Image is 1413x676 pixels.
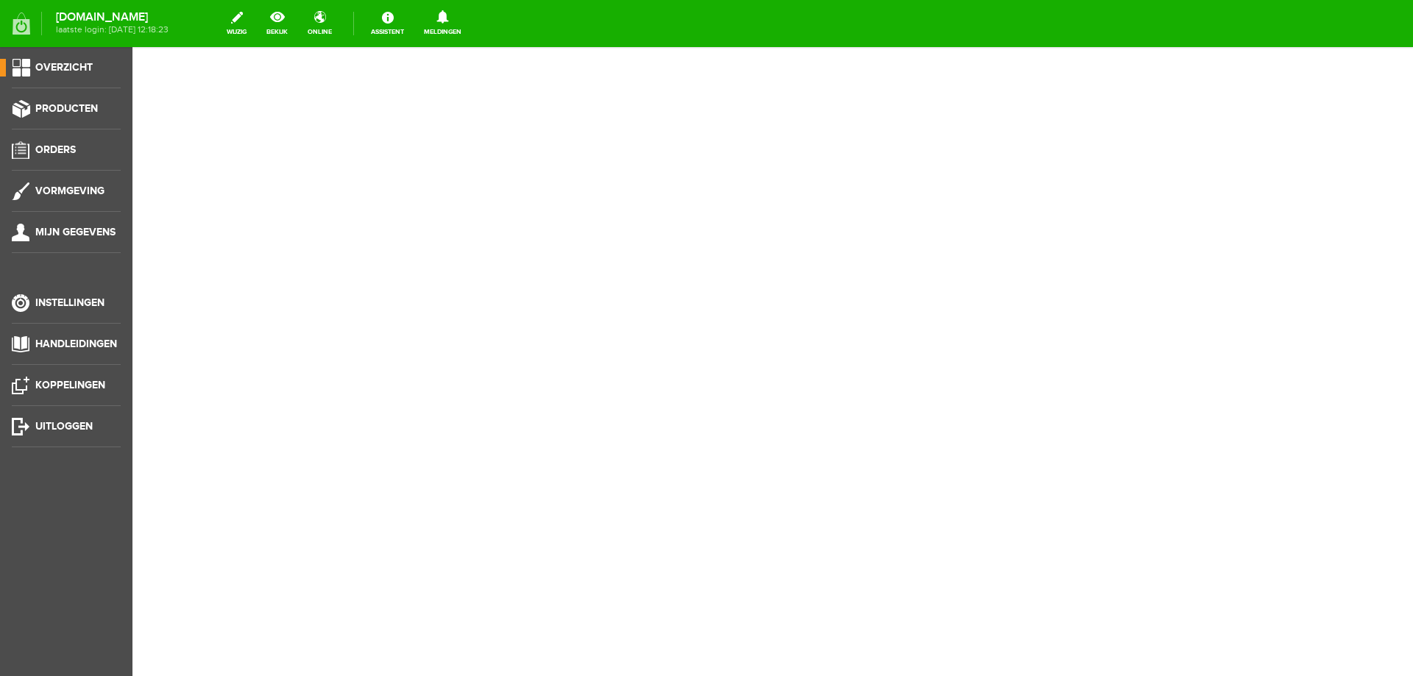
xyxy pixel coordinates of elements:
span: Overzicht [35,61,93,74]
a: Meldingen [415,7,470,40]
span: Handleidingen [35,338,117,350]
a: Assistent [362,7,413,40]
span: Uitloggen [35,420,93,433]
span: Producten [35,102,98,115]
a: bekijk [258,7,297,40]
span: Koppelingen [35,379,105,391]
span: Mijn gegevens [35,226,116,238]
span: Vormgeving [35,185,105,197]
strong: [DOMAIN_NAME] [56,13,169,21]
span: Orders [35,143,76,156]
span: Instellingen [35,296,105,309]
span: laatste login: [DATE] 12:18:23 [56,26,169,34]
a: wijzig [218,7,255,40]
a: online [299,7,341,40]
